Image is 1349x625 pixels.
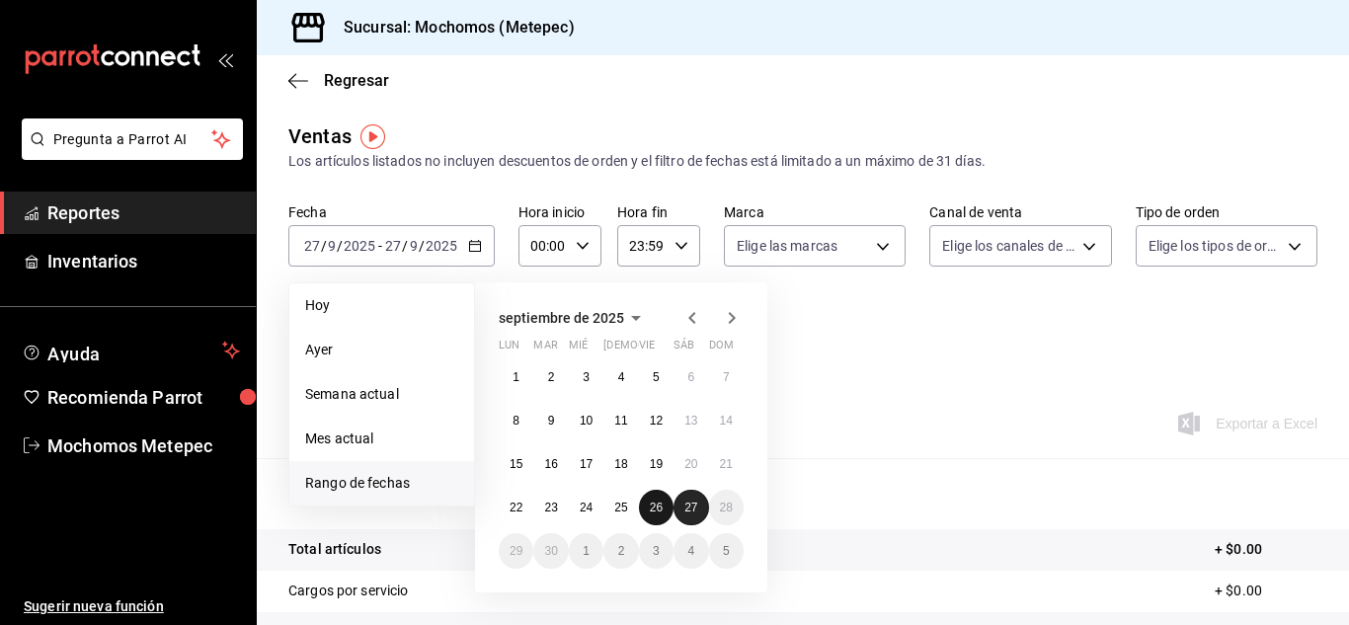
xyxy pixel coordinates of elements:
[569,339,588,359] abbr: miércoles
[288,539,381,560] p: Total artículos
[684,414,697,428] abbr: 13 de septiembre de 2025
[321,238,327,254] span: /
[650,457,663,471] abbr: 19 de septiembre de 2025
[288,71,389,90] button: Regresar
[709,339,734,359] abbr: domingo
[650,501,663,514] abbr: 26 de septiembre de 2025
[583,544,590,558] abbr: 1 de octubre de 2025
[499,446,533,482] button: 15 de septiembre de 2025
[603,533,638,569] button: 2 de octubre de 2025
[14,143,243,164] a: Pregunta a Parrot AI
[639,359,674,395] button: 5 de septiembre de 2025
[720,501,733,514] abbr: 28 de septiembre de 2025
[499,310,624,326] span: septiembre de 2025
[499,339,519,359] abbr: lunes
[603,403,638,438] button: 11 de septiembre de 2025
[737,236,837,256] span: Elige las marcas
[513,414,519,428] abbr: 8 de septiembre de 2025
[324,71,389,90] span: Regresar
[533,339,557,359] abbr: martes
[684,457,697,471] abbr: 20 de septiembre de 2025
[569,490,603,525] button: 24 de septiembre de 2025
[942,236,1074,256] span: Elige los canales de venta
[653,370,660,384] abbr: 5 de septiembre de 2025
[639,339,655,359] abbr: viernes
[337,238,343,254] span: /
[499,403,533,438] button: 8 de septiembre de 2025
[305,340,458,360] span: Ayer
[569,533,603,569] button: 1 de octubre de 2025
[650,414,663,428] abbr: 12 de septiembre de 2025
[639,446,674,482] button: 19 de septiembre de 2025
[510,501,522,514] abbr: 22 de septiembre de 2025
[288,581,409,601] p: Cargos por servicio
[709,359,744,395] button: 7 de septiembre de 2025
[639,533,674,569] button: 3 de octubre de 2025
[583,370,590,384] abbr: 3 de septiembre de 2025
[687,370,694,384] abbr: 6 de septiembre de 2025
[639,490,674,525] button: 26 de septiembre de 2025
[709,446,744,482] button: 21 de septiembre de 2025
[569,446,603,482] button: 17 de septiembre de 2025
[674,533,708,569] button: 4 de octubre de 2025
[723,544,730,558] abbr: 5 de octubre de 2025
[929,205,1111,219] label: Canal de venta
[288,121,352,151] div: Ventas
[614,414,627,428] abbr: 11 de septiembre de 2025
[47,248,240,274] span: Inventarios
[674,339,694,359] abbr: sábado
[544,501,557,514] abbr: 23 de septiembre de 2025
[533,446,568,482] button: 16 de septiembre de 2025
[569,403,603,438] button: 10 de septiembre de 2025
[305,384,458,405] span: Semana actual
[617,205,700,219] label: Hora fin
[24,596,240,617] span: Sugerir nueva función
[53,129,212,150] span: Pregunta a Parrot AI
[603,490,638,525] button: 25 de septiembre de 2025
[343,238,376,254] input: ----
[603,446,638,482] button: 18 de septiembre de 2025
[510,457,522,471] abbr: 15 de septiembre de 2025
[618,544,625,558] abbr: 2 de octubre de 2025
[217,51,233,67] button: open_drawer_menu
[288,205,495,219] label: Fecha
[533,359,568,395] button: 2 de septiembre de 2025
[603,359,638,395] button: 4 de septiembre de 2025
[720,457,733,471] abbr: 21 de septiembre de 2025
[288,151,1317,172] div: Los artículos listados no incluyen descuentos de orden y el filtro de fechas está limitado a un m...
[22,118,243,160] button: Pregunta a Parrot AI
[614,501,627,514] abbr: 25 de septiembre de 2025
[1215,581,1317,601] p: + $0.00
[723,370,730,384] abbr: 7 de septiembre de 2025
[425,238,458,254] input: ----
[653,544,660,558] abbr: 3 de octubre de 2025
[499,359,533,395] button: 1 de septiembre de 2025
[674,490,708,525] button: 27 de septiembre de 2025
[687,544,694,558] abbr: 4 de octubre de 2025
[327,238,337,254] input: --
[674,446,708,482] button: 20 de septiembre de 2025
[580,457,593,471] abbr: 17 de septiembre de 2025
[378,238,382,254] span: -
[724,205,906,219] label: Marca
[402,238,408,254] span: /
[513,370,519,384] abbr: 1 de septiembre de 2025
[47,199,240,226] span: Reportes
[360,124,385,149] img: Tooltip marker
[548,370,555,384] abbr: 2 de septiembre de 2025
[580,501,593,514] abbr: 24 de septiembre de 2025
[544,457,557,471] abbr: 16 de septiembre de 2025
[544,544,557,558] abbr: 30 de septiembre de 2025
[580,414,593,428] abbr: 10 de septiembre de 2025
[603,339,720,359] abbr: jueves
[569,359,603,395] button: 3 de septiembre de 2025
[409,238,419,254] input: --
[303,238,321,254] input: --
[709,533,744,569] button: 5 de octubre de 2025
[709,403,744,438] button: 14 de septiembre de 2025
[639,403,674,438] button: 12 de septiembre de 2025
[47,384,240,411] span: Recomienda Parrot
[1136,205,1317,219] label: Tipo de orden
[499,306,648,330] button: septiembre de 2025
